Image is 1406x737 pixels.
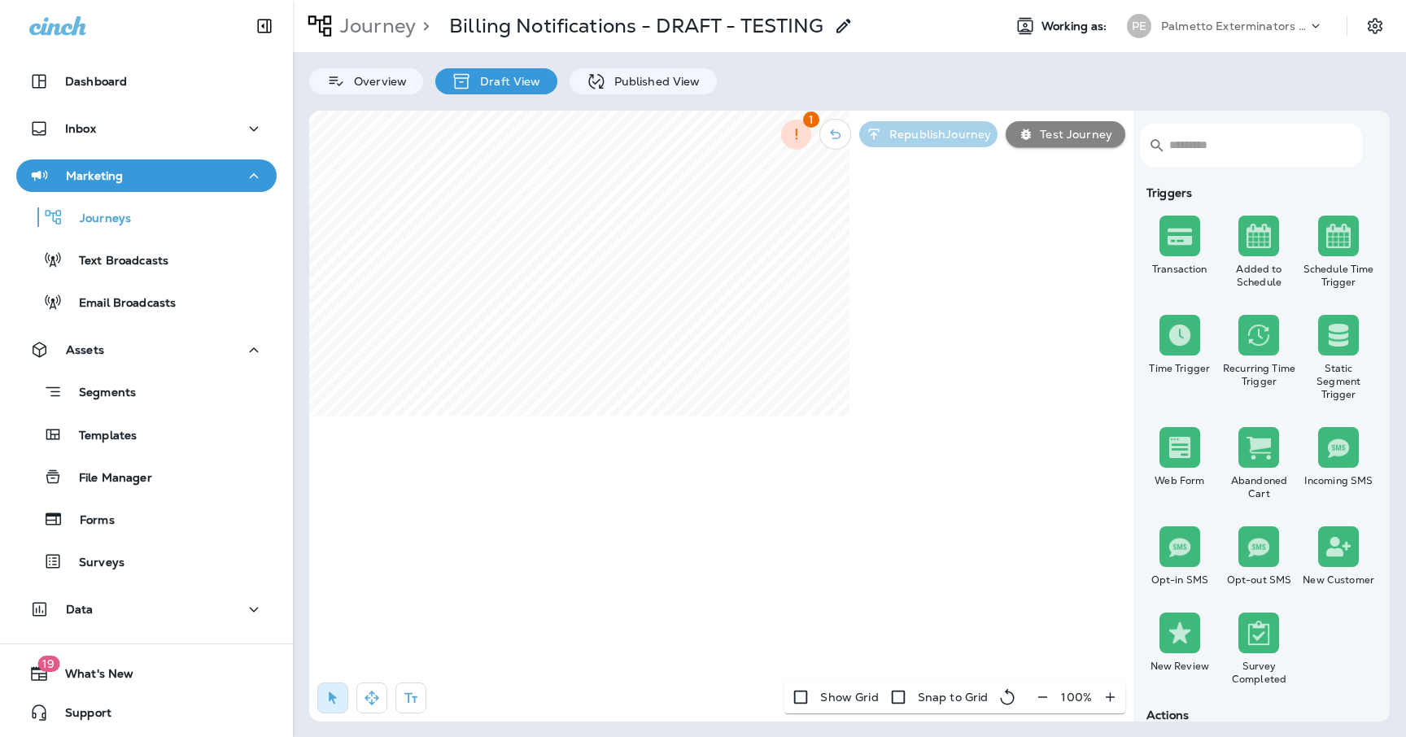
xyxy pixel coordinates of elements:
p: File Manager [63,471,152,486]
p: Test Journey [1033,128,1112,141]
button: Segments [16,374,277,409]
button: Journeys [16,200,277,234]
p: Assets [66,343,104,356]
button: Data [16,593,277,626]
p: 100 % [1061,691,1092,704]
p: Forms [63,513,115,529]
button: Text Broadcasts [16,242,277,277]
button: Support [16,696,277,729]
p: Text Broadcasts [63,254,168,269]
span: 1 [803,111,819,128]
p: Snap to Grid [918,691,989,704]
button: Test Journey [1006,121,1125,147]
button: Surveys [16,544,277,578]
p: Templates [63,429,137,444]
p: Marketing [66,169,123,182]
p: Dashboard [65,75,127,88]
p: Surveys [63,556,124,571]
p: Inbox [65,122,96,135]
button: Inbox [16,112,277,145]
button: Collapse Sidebar [242,10,287,42]
p: Show Grid [820,691,878,704]
button: Dashboard [16,65,277,98]
button: Templates [16,417,277,451]
button: Assets [16,334,277,366]
span: Support [49,706,111,726]
button: Marketing [16,159,277,192]
p: Email Broadcasts [63,296,176,312]
button: File Manager [16,460,277,494]
p: Journeys [63,212,131,227]
button: 19What's New [16,657,277,690]
button: Email Broadcasts [16,285,277,319]
button: Forms [16,502,277,536]
p: Data [66,603,94,616]
p: Segments [63,386,136,402]
span: What's New [49,667,133,687]
span: 19 [37,656,59,672]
